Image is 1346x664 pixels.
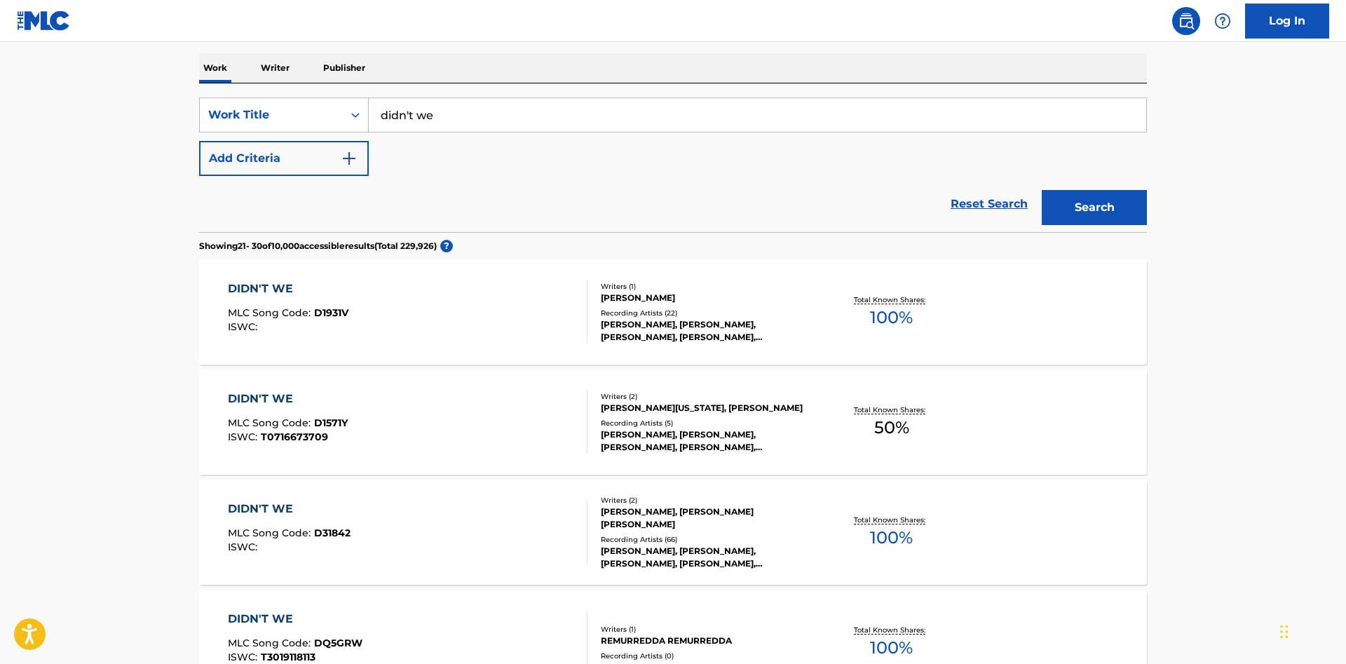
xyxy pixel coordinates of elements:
span: T0716673709 [261,431,328,443]
div: Help [1209,7,1237,35]
div: REMURREDDA REMURREDDA [601,635,813,647]
a: DIDN'T WEMLC Song Code:D31842ISWC:Writers (2)[PERSON_NAME], [PERSON_NAME] [PERSON_NAME]Recording ... [199,480,1147,585]
form: Search Form [199,97,1147,232]
p: Publisher [319,53,369,83]
p: Total Known Shares: [854,294,929,305]
span: ISWC : [228,651,261,663]
div: Writers ( 2 ) [601,391,813,402]
img: search [1178,13,1195,29]
div: [PERSON_NAME][US_STATE], [PERSON_NAME] [601,402,813,414]
span: ? [440,240,453,252]
a: DIDN'T WEMLC Song Code:D1931VISWC:Writers (1)[PERSON_NAME]Recording Artists (22)[PERSON_NAME], [P... [199,259,1147,365]
span: 50 % [874,415,909,440]
p: Writer [257,53,294,83]
span: MLC Song Code : [228,637,314,649]
div: Recording Artists ( 5 ) [601,418,813,428]
div: Recording Artists ( 66 ) [601,534,813,545]
div: DIDN'T WE [228,391,348,407]
div: [PERSON_NAME], [PERSON_NAME] [PERSON_NAME] [601,506,813,531]
button: Search [1042,190,1147,225]
span: D1931V [314,306,348,319]
div: DIDN'T WE [228,611,362,628]
img: help [1214,13,1231,29]
button: Add Criteria [199,141,369,176]
div: DIDN'T WE [228,280,348,297]
img: MLC Logo [17,11,71,31]
p: Showing 21 - 30 of 10,000 accessible results (Total 229,926 ) [199,240,437,252]
div: Work Title [208,107,334,123]
span: MLC Song Code : [228,306,314,319]
div: Recording Artists ( 0 ) [601,651,813,661]
p: Total Known Shares: [854,625,929,635]
a: DIDN'T WEMLC Song Code:D1571YISWC:T0716673709Writers (2)[PERSON_NAME][US_STATE], [PERSON_NAME]Rec... [199,370,1147,475]
a: Public Search [1172,7,1200,35]
span: MLC Song Code : [228,527,314,539]
span: ISWC : [228,320,261,333]
div: Recording Artists ( 22 ) [601,308,813,318]
span: DQ5GRW [314,637,362,649]
span: ISWC : [228,541,261,553]
p: Work [199,53,231,83]
span: D31842 [314,527,351,539]
img: 9d2ae6d4665cec9f34b9.svg [341,150,358,167]
span: MLC Song Code : [228,416,314,429]
span: ISWC : [228,431,261,443]
a: Log In [1245,4,1329,39]
div: [PERSON_NAME], [PERSON_NAME], [PERSON_NAME], [PERSON_NAME], [PERSON_NAME], [PERSON_NAME], [PERSON... [601,545,813,570]
span: D1571Y [314,416,348,429]
span: 100 % [870,305,913,330]
div: Writers ( 1 ) [601,281,813,292]
span: 100 % [870,635,913,660]
span: T3019118113 [261,651,315,663]
span: 100 % [870,525,913,550]
div: [PERSON_NAME], [PERSON_NAME], [PERSON_NAME], [PERSON_NAME], [PERSON_NAME] [601,428,813,454]
div: Drag [1280,611,1289,653]
div: DIDN'T WE [228,501,351,517]
div: [PERSON_NAME], [PERSON_NAME], [PERSON_NAME], [PERSON_NAME], [PERSON_NAME], [PERSON_NAME] [601,318,813,344]
div: [PERSON_NAME] [601,292,813,304]
div: Writers ( 1 ) [601,624,813,635]
p: Total Known Shares: [854,405,929,415]
iframe: Chat Widget [1276,597,1346,664]
div: Writers ( 2 ) [601,495,813,506]
p: Total Known Shares: [854,515,929,525]
a: Reset Search [944,189,1035,219]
